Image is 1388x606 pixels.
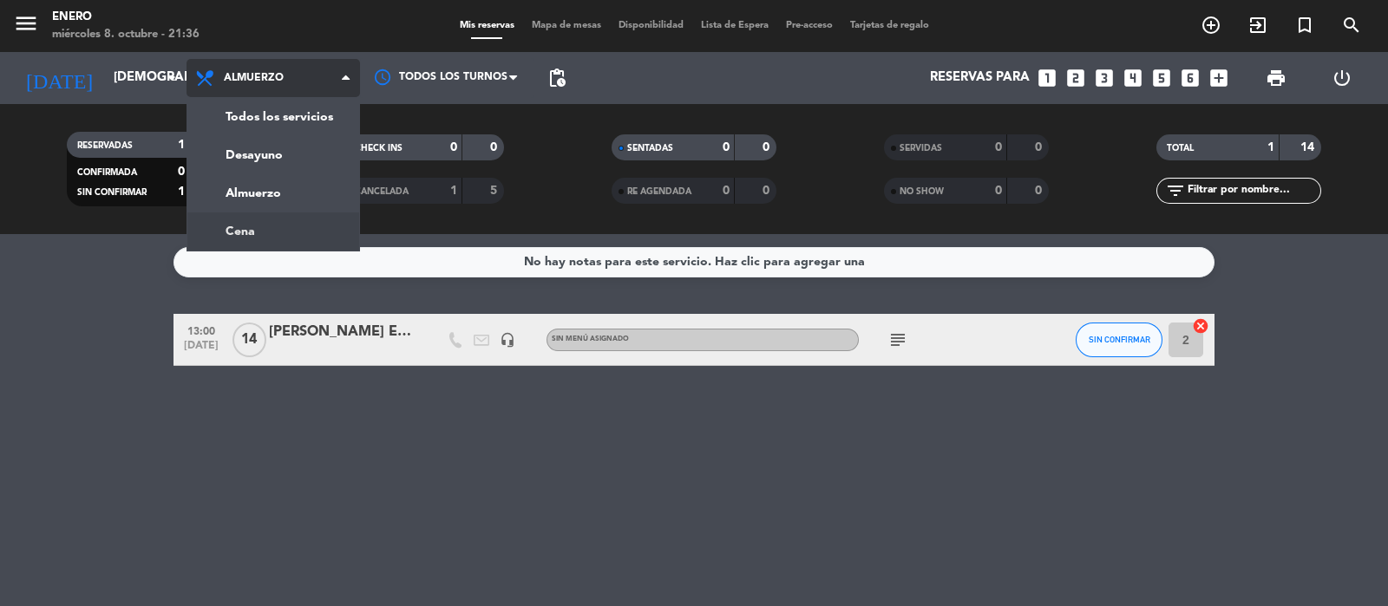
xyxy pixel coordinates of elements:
[1064,67,1087,89] i: looks_two
[523,21,610,30] span: Mapa de mesas
[1309,52,1375,104] div: LOG OUT
[490,185,501,197] strong: 5
[1089,335,1150,344] span: SIN CONFIRMAR
[1076,323,1162,357] button: SIN CONFIRMAR
[52,9,200,26] div: Enero
[547,68,567,88] span: pending_actions
[187,136,359,174] a: Desayuno
[763,185,773,197] strong: 0
[552,336,629,342] span: Sin menú asignado
[180,320,223,340] span: 13:00
[887,329,908,350] i: subject
[13,10,39,36] i: menu
[232,323,266,357] span: 14
[1179,67,1201,89] i: looks_6
[900,144,942,153] span: SERVIDAS
[723,141,730,153] strong: 0
[52,26,200,43] div: miércoles 8. octubre - 21:36
[692,21,777,30] span: Lista de Espera
[1093,67,1116,89] i: looks_3
[178,186,185,198] strong: 1
[13,59,105,97] i: [DATE]
[610,21,692,30] span: Disponibilidad
[77,188,147,197] span: SIN CONFIRMAR
[77,168,137,177] span: CONFIRMADA
[178,166,185,178] strong: 0
[1150,67,1173,89] i: looks_5
[1192,317,1209,335] i: cancel
[1165,180,1186,201] i: filter_list
[500,332,515,348] i: headset_mic
[1201,15,1221,36] i: add_circle_outline
[490,141,501,153] strong: 0
[355,187,409,196] span: CANCELADA
[187,212,359,251] a: Cena
[178,139,185,151] strong: 1
[355,144,403,153] span: CHECK INS
[187,174,359,212] a: Almuerzo
[1332,68,1352,88] i: power_settings_new
[269,321,416,343] div: [PERSON_NAME] EVENTO
[450,141,457,153] strong: 0
[524,252,865,272] div: No hay notas para este servicio. Haz clic para agregar una
[1341,15,1362,36] i: search
[1266,68,1287,88] span: print
[1247,15,1268,36] i: exit_to_app
[1122,67,1144,89] i: looks_4
[930,70,1030,86] span: Reservas para
[224,72,284,84] span: Almuerzo
[451,21,523,30] span: Mis reservas
[1294,15,1315,36] i: turned_in_not
[777,21,841,30] span: Pre-acceso
[627,144,673,153] span: SENTADAS
[450,185,457,197] strong: 1
[1036,67,1058,89] i: looks_one
[13,10,39,42] button: menu
[161,68,182,88] i: arrow_drop_down
[1035,185,1045,197] strong: 0
[1035,141,1045,153] strong: 0
[1167,144,1194,153] span: TOTAL
[763,141,773,153] strong: 0
[841,21,938,30] span: Tarjetas de regalo
[1186,181,1320,200] input: Filtrar por nombre...
[1300,141,1318,153] strong: 14
[995,141,1002,153] strong: 0
[900,187,944,196] span: NO SHOW
[995,185,1002,197] strong: 0
[77,141,133,150] span: RESERVADAS
[187,98,359,136] a: Todos los servicios
[180,340,223,360] span: [DATE]
[1208,67,1230,89] i: add_box
[723,185,730,197] strong: 0
[627,187,691,196] span: RE AGENDADA
[1267,141,1274,153] strong: 1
